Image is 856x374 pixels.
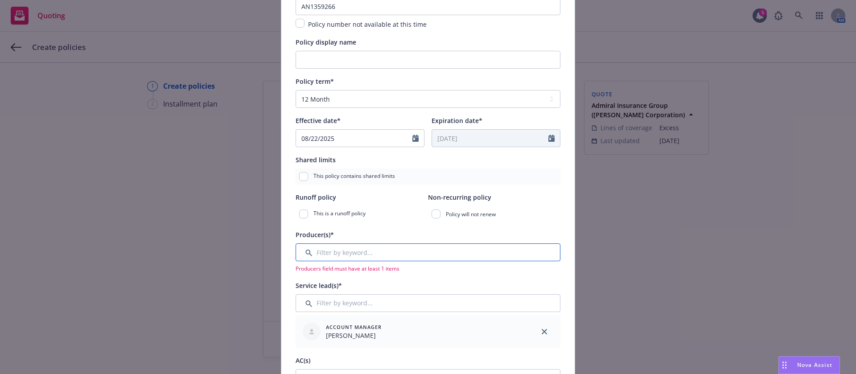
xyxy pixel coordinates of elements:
[779,357,790,374] div: Drag to move
[296,169,560,185] div: This policy contains shared limits
[296,243,560,261] input: Filter by keyword...
[432,130,548,147] input: MM/DD/YYYY
[296,294,560,312] input: Filter by keyword...
[296,230,334,239] span: Producer(s)*
[296,193,336,201] span: Runoff policy
[296,156,336,164] span: Shared limits
[308,20,427,29] span: Policy number not available at this time
[296,356,310,365] span: AC(s)
[326,331,382,340] span: [PERSON_NAME]
[296,130,412,147] input: MM/DD/YYYY
[296,77,334,86] span: Policy term*
[296,206,428,222] div: This is a runoff policy
[412,135,419,142] svg: Calendar
[296,281,342,290] span: Service lead(s)*
[428,206,560,222] div: Policy will not renew
[296,116,341,125] span: Effective date*
[428,193,491,201] span: Non-recurring policy
[432,116,482,125] span: Expiration date*
[296,38,356,46] span: Policy display name
[539,326,550,337] a: close
[797,361,832,369] span: Nova Assist
[778,356,840,374] button: Nova Assist
[548,135,555,142] svg: Calendar
[296,265,560,272] span: Producers field must have at least 1 items
[326,323,382,331] span: Account Manager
